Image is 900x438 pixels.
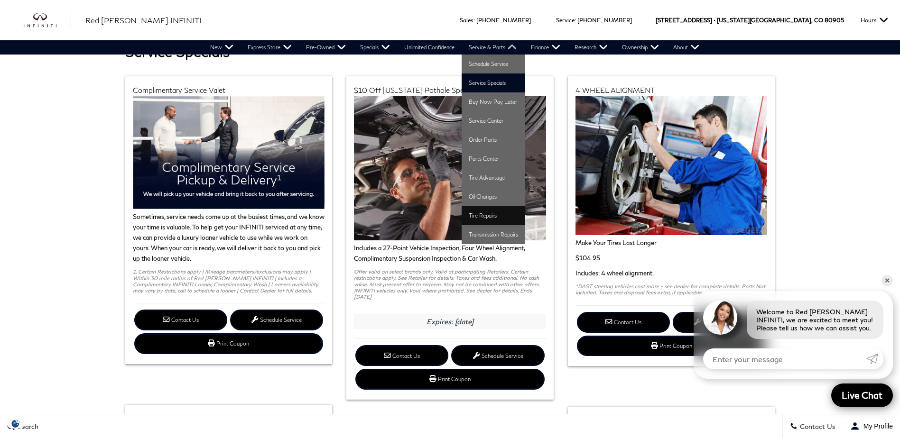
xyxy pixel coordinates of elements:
[837,389,887,401] span: Live Chat
[451,345,544,366] a: Schedule Service
[843,414,900,438] button: Open user profile menu
[524,40,567,55] a: Finance
[355,369,545,390] a: Print Coupon
[24,13,71,28] a: infiniti
[656,17,844,24] a: [STREET_ADDRESS] • [US_STATE][GEOGRAPHIC_DATA], CO 80905
[476,17,531,24] a: [PHONE_NUMBER]
[577,17,632,24] a: [PHONE_NUMBER]
[575,253,768,263] p: $104.95
[354,268,546,300] p: Offer valid on select brands only. Valid at participating Retailers. Certain restrictions apply. ...
[354,86,546,94] h2: $10 Off [US_STATE] Pothole Special
[462,168,525,187] a: Tire Advantage
[397,40,462,55] a: Unlimited Confidence
[577,336,766,356] a: Print Coupon
[134,310,227,330] a: Contact Us
[462,130,525,149] a: Order Parts
[831,383,893,407] a: Live Chat
[85,15,202,26] a: Red [PERSON_NAME] INFINITI
[5,419,27,429] img: Opt-Out Icon
[133,211,325,264] p: Sometimes, service needs come up at the busiest times, and we know your time is valuable. To help...
[460,17,473,24] span: Sales
[575,86,768,94] h2: 4 WHEEL ALIGNMENT
[241,40,299,55] a: Express Store
[575,96,768,235] img: Red Noland INFINITI Service Center
[133,86,325,94] h2: Complimentary Service Valet
[462,225,525,244] a: Transmission Repairs
[666,40,706,55] a: About
[673,312,766,333] a: Schedule Service
[860,422,893,430] span: My Profile
[798,422,835,430] span: Contact Us
[5,419,27,429] section: Click to Open Cookie Consent Modal
[299,40,353,55] a: Pre-Owned
[615,40,666,55] a: Ownership
[462,92,525,111] a: Buy Now Pay Later
[473,17,475,24] span: :
[575,17,576,24] span: :
[703,301,737,335] img: Agent profile photo
[355,345,448,366] a: Contact Us
[575,283,768,296] p: *DAST steering vehicles cost more - see dealer for complete details. Parts Not Included. Taxes an...
[134,333,324,354] a: Print Coupon
[353,40,397,55] a: Specials
[462,206,525,225] a: Tire Repairs
[462,73,525,92] a: Service Specials
[866,348,883,369] a: Submit
[575,237,768,248] p: Make Your Tires Last Longer
[575,268,768,278] p: Includes: 4 wheel alignment.
[354,243,546,264] p: Includes a 27-Point Vehicle Inspection, Four Wheel Alignment, Complimentary Suspension Inspection...
[203,40,241,55] a: New
[462,187,525,206] a: Oil Changes
[462,55,525,73] a: Schedule Service
[230,310,323,330] a: Schedule Service
[85,16,202,25] span: Red [PERSON_NAME] INFINITI
[133,268,325,293] p: 1. Certain Restrictions apply | Mileage parameters/exclusions may apply | Within 30 mile radius o...
[577,312,670,333] a: Contact Us
[567,40,615,55] a: Research
[15,422,38,430] span: Search
[747,301,883,339] div: Welcome to Red [PERSON_NAME] INFINITI, we are excited to meet you! Please tell us how we can assi...
[203,40,706,55] nav: Main Navigation
[703,348,866,369] input: Enter your message
[24,13,71,28] img: INFINITI
[427,317,473,326] em: Expires: [DATE]
[462,40,524,55] a: Service & Parts
[462,111,525,130] a: Service Center
[462,149,525,168] a: Parts Center
[556,17,575,24] span: Service
[125,44,775,59] h1: Service Specials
